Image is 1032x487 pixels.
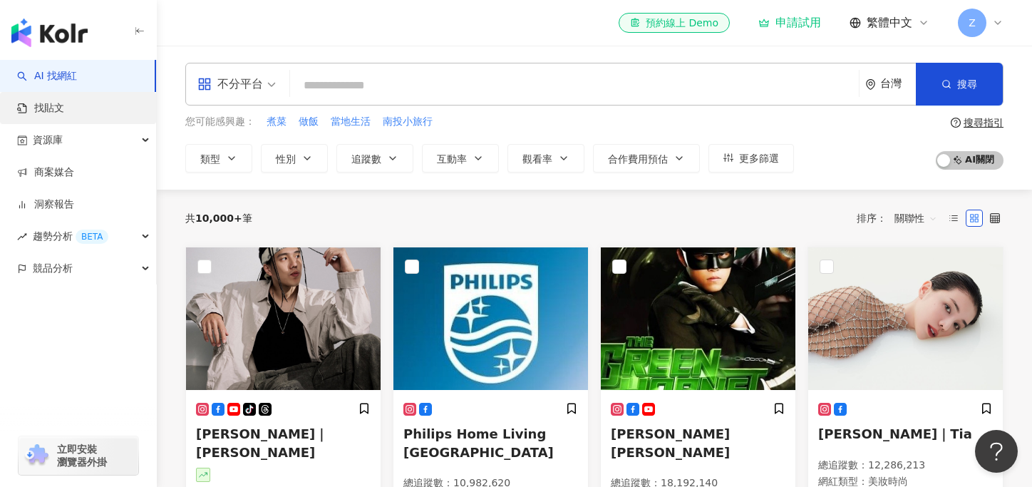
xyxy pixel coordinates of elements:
[951,118,961,128] span: question-circle
[964,117,1003,128] div: 搜尋指引
[17,69,77,83] a: searchAI 找網紅
[196,426,328,459] span: [PERSON_NAME]｜[PERSON_NAME]
[739,153,779,164] span: 更多篩選
[857,207,945,230] div: 排序：
[865,79,876,90] span: environment
[611,426,730,459] span: [PERSON_NAME] [PERSON_NAME]
[33,252,73,284] span: 競品分析
[17,101,64,116] a: 找貼文
[608,153,668,165] span: 合作費用預估
[57,443,107,468] span: 立即安裝 瀏覽器外掛
[422,144,499,173] button: 互動率
[382,114,433,130] button: 南投小旅行
[19,436,138,475] a: chrome extension立即安裝 瀏覽器外掛
[185,144,252,173] button: 類型
[200,153,220,165] span: 類型
[758,16,821,30] a: 申請試用
[197,77,212,91] span: appstore
[818,426,972,441] span: [PERSON_NAME]｜Tia
[185,115,255,129] span: 您可能感興趣：
[868,476,908,487] span: 美妝時尚
[351,153,381,165] span: 追蹤數
[186,247,381,390] img: KOL Avatar
[185,212,252,224] div: 共 筆
[17,198,74,212] a: 洞察報告
[33,220,108,252] span: 趨勢分析
[522,153,552,165] span: 觀看率
[383,115,433,129] span: 南投小旅行
[619,13,730,33] a: 預約線上 Demo
[267,115,287,129] span: 煮菜
[808,247,1003,390] img: KOL Avatar
[630,16,718,30] div: 預約線上 Demo
[393,247,588,390] img: KOL Avatar
[336,144,413,173] button: 追蹤數
[299,115,319,129] span: 做飯
[975,430,1018,473] iframe: Help Scout Beacon - Open
[601,247,795,390] img: KOL Avatar
[403,426,554,459] span: Philips Home Living [GEOGRAPHIC_DATA]
[266,114,287,130] button: 煮菜
[11,19,88,47] img: logo
[867,15,912,31] span: 繁體中文
[276,153,296,165] span: 性別
[330,114,371,130] button: 當地生活
[17,165,74,180] a: 商案媒合
[708,144,794,173] button: 更多篩選
[23,444,51,467] img: chrome extension
[969,15,976,31] span: Z
[818,458,993,473] p: 總追蹤數 ： 12,286,213
[33,124,63,156] span: 資源庫
[261,144,328,173] button: 性別
[298,114,319,130] button: 做飯
[437,153,467,165] span: 互動率
[17,232,27,242] span: rise
[957,78,977,90] span: 搜尋
[507,144,584,173] button: 觀看率
[195,212,242,224] span: 10,000+
[880,78,916,90] div: 台灣
[894,207,937,230] span: 關聯性
[76,230,108,244] div: BETA
[331,115,371,129] span: 當地生活
[197,73,263,96] div: 不分平台
[593,144,700,173] button: 合作費用預估
[916,63,1003,106] button: 搜尋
